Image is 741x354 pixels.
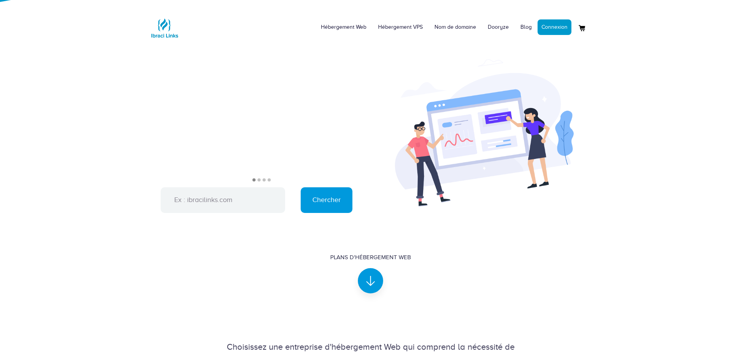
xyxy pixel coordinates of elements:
img: Logo Ibraci Links [149,12,180,44]
a: Plans d'hébergement Web [330,253,411,287]
a: Dooryze [482,16,515,39]
a: Hébergement VPS [372,16,429,39]
input: Chercher [301,187,352,213]
a: Nom de domaine [429,16,482,39]
a: Logo Ibraci Links [149,6,180,44]
div: Plans d'hébergement Web [330,253,411,262]
a: Blog [515,16,538,39]
a: Hébergement Web [315,16,372,39]
input: Ex : ibracilinks.com [161,187,285,213]
a: Connexion [538,19,571,35]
